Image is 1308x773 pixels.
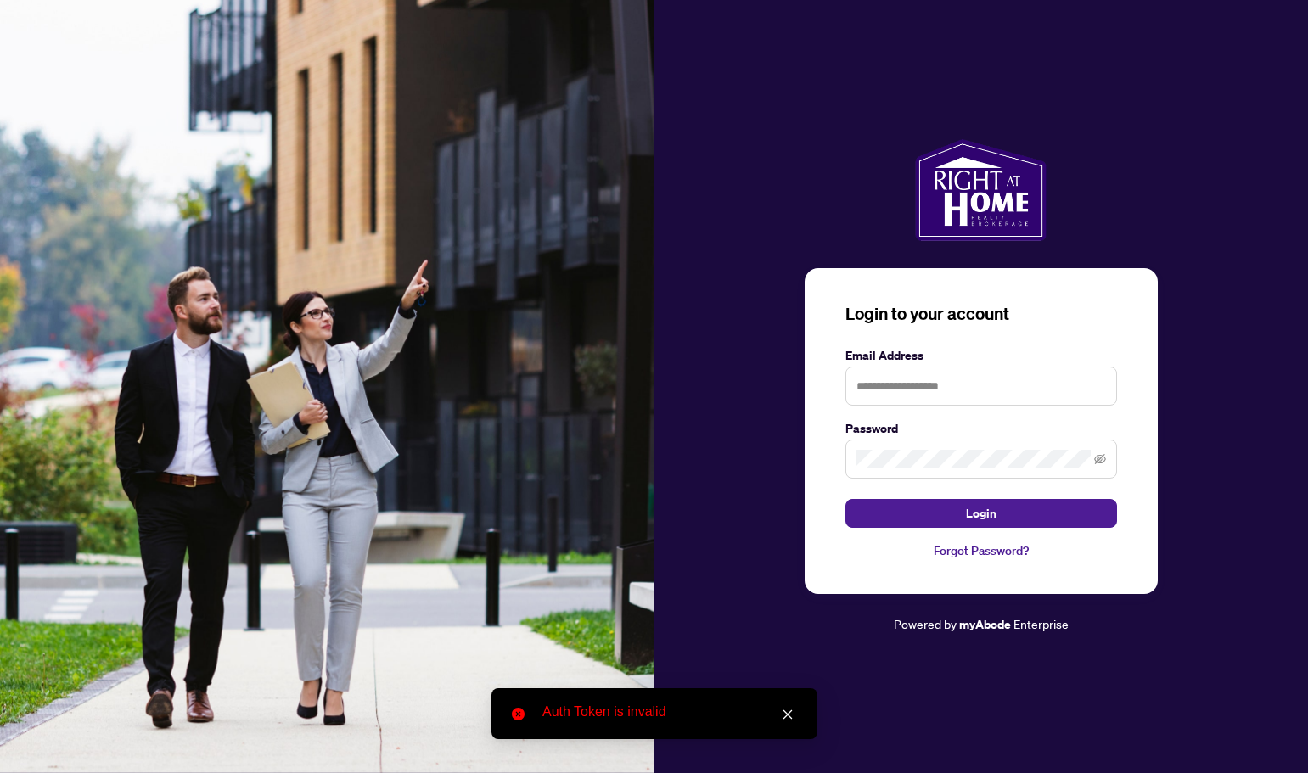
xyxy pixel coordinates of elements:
[915,139,1047,241] img: ma-logo
[845,346,1117,365] label: Email Address
[845,541,1117,560] a: Forgot Password?
[845,419,1117,438] label: Password
[542,702,797,722] div: Auth Token is invalid
[782,709,794,720] span: close
[1013,616,1069,631] span: Enterprise
[1094,453,1106,465] span: eye-invisible
[959,615,1011,634] a: myAbode
[966,500,996,527] span: Login
[845,302,1117,326] h3: Login to your account
[778,705,797,724] a: Close
[512,708,525,720] span: close-circle
[894,616,957,631] span: Powered by
[845,499,1117,528] button: Login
